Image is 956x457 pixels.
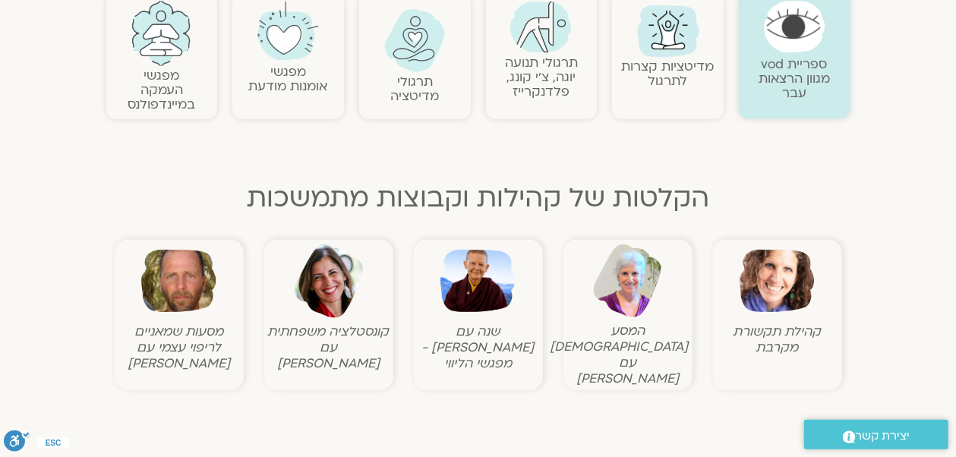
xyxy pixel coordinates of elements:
figcaption: קהילת תקשורת מקרבת [717,323,838,355]
a: מדיטציות קצרות לתרגול [622,58,715,90]
a: מפגשיאומנות מודעת [249,63,328,95]
a: תרגולימדיטציה [390,73,439,105]
figcaption: קונסטלציה משפחתית עם [PERSON_NAME] [268,323,390,371]
a: ספריית vodמגוון הרצאות עבר [759,55,830,102]
a: מפגשיהעמקה במיינדפולנס [128,67,195,113]
h2: הקלטות של קהילות וקבוצות מתמשכות [106,183,850,213]
span: יצירת קשר [856,426,910,446]
figcaption: מסעות שמאניים לריפוי עצמי עם [PERSON_NAME] [118,323,240,371]
figcaption: המסע [DEMOGRAPHIC_DATA] עם [PERSON_NAME] [567,323,689,386]
figcaption: שנה עם [PERSON_NAME] - מפגשי הליווי [418,323,539,371]
a: יצירת קשר [804,420,948,449]
a: תרגולי תנועהיוגה, צ׳י קונג, פלדנקרייז [505,54,578,100]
